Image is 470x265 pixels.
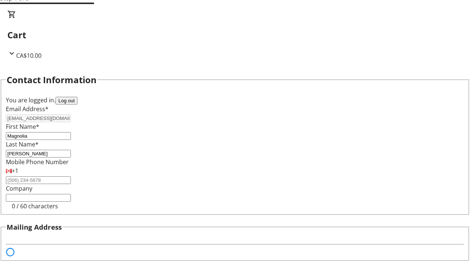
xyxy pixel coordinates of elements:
button: Log out [55,97,77,105]
label: Email Address* [6,105,48,113]
tr-character-limit: 0 / 60 characters [12,202,58,210]
label: Company [6,184,32,192]
input: (506) 234-5678 [6,176,71,184]
h2: Cart [7,28,463,42]
label: Last Name* [6,140,39,148]
span: CA$10.00 [16,52,41,60]
label: Mobile Phone Number [6,158,69,166]
h3: Mailing Address [7,222,62,232]
div: CartCA$10.00 [7,10,463,60]
h2: Contact Information [7,73,97,86]
label: First Name* [6,123,39,131]
div: You are logged in. [6,96,464,105]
